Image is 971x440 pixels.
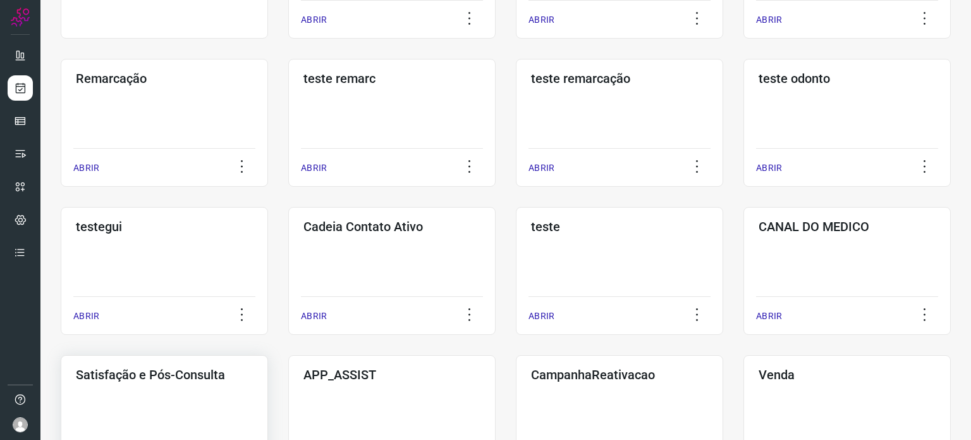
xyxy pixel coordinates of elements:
p: ABRIR [756,13,782,27]
h3: teste remarcação [531,71,708,86]
h3: CampanhaReativacao [531,367,708,382]
p: ABRIR [528,161,554,175]
p: ABRIR [73,310,99,323]
h3: APP_ASSIST [303,367,480,382]
p: ABRIR [301,310,327,323]
p: ABRIR [301,161,327,175]
h3: testegui [76,219,253,234]
p: ABRIR [73,161,99,175]
p: ABRIR [756,310,782,323]
h3: Remarcação [76,71,253,86]
img: Logo [11,8,30,27]
img: avatar-user-boy.jpg [13,417,28,432]
p: ABRIR [301,13,327,27]
p: ABRIR [528,13,554,27]
p: ABRIR [528,310,554,323]
p: ABRIR [756,161,782,175]
h3: Venda [759,367,936,382]
h3: teste remarc [303,71,480,86]
h3: CANAL DO MEDICO [759,219,936,234]
h3: Cadeia Contato Ativo [303,219,480,234]
h3: Satisfação e Pós-Consulta [76,367,253,382]
h3: teste odonto [759,71,936,86]
h3: teste [531,219,708,234]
